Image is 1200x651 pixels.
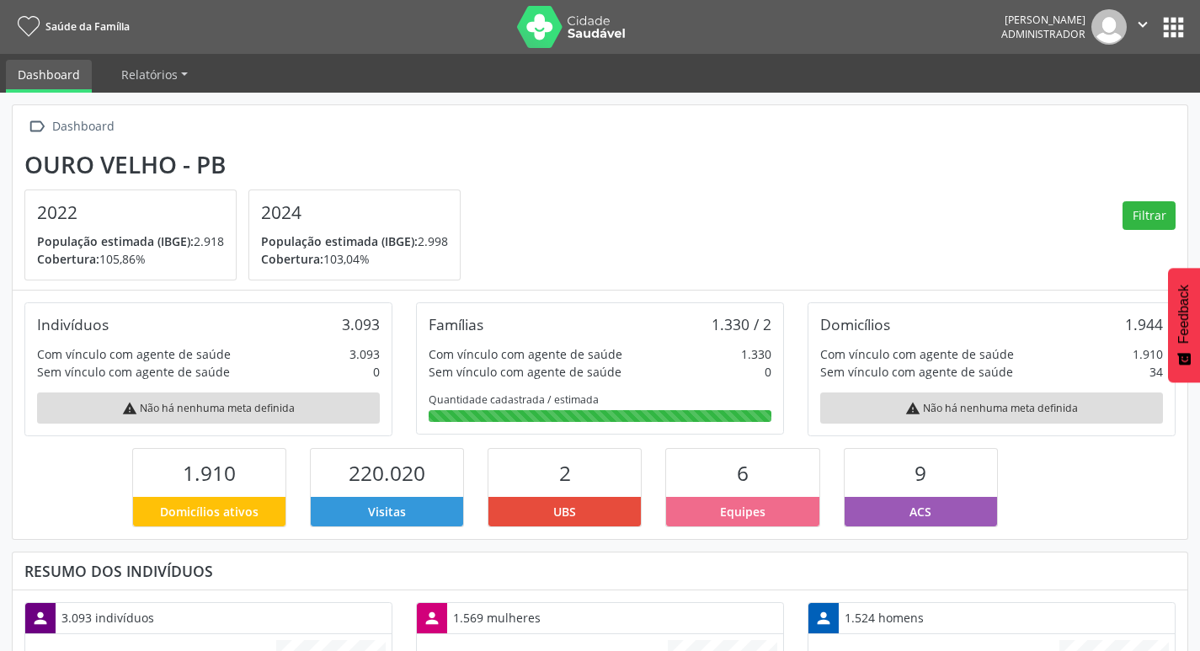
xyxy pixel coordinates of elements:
[261,202,448,223] h4: 2024
[905,401,920,416] i: warning
[37,251,99,267] span: Cobertura:
[56,603,160,632] div: 3.093 indivíduos
[765,363,771,381] div: 0
[37,202,224,223] h4: 2022
[1123,201,1176,230] button: Filtrar
[915,459,926,487] span: 9
[820,392,1163,424] div: Não há nenhuma meta definida
[820,363,1013,381] div: Sem vínculo com agente de saúde
[37,363,230,381] div: Sem vínculo com agente de saúde
[121,67,178,83] span: Relatórios
[122,401,137,416] i: warning
[839,603,930,632] div: 1.524 homens
[261,232,448,250] p: 2.998
[1091,9,1127,45] img: img
[109,60,200,89] a: Relatórios
[429,315,483,334] div: Famílias
[261,233,418,249] span: População estimada (IBGE):
[741,345,771,363] div: 1.330
[261,251,323,267] span: Cobertura:
[712,315,771,334] div: 1.330 / 2
[37,345,231,363] div: Com vínculo com agente de saúde
[820,315,890,334] div: Domicílios
[24,115,117,139] a:  Dashboard
[559,459,571,487] span: 2
[1133,345,1163,363] div: 1.910
[373,363,380,381] div: 0
[720,503,765,520] span: Equipes
[24,562,1176,580] div: Resumo dos indivíduos
[342,315,380,334] div: 3.093
[349,459,425,487] span: 220.020
[6,60,92,93] a: Dashboard
[349,345,380,363] div: 3.093
[45,19,130,34] span: Saúde da Família
[1127,9,1159,45] button: 
[368,503,406,520] span: Visitas
[909,503,931,520] span: ACS
[24,115,49,139] i: 
[12,13,130,40] a: Saúde da Família
[1001,27,1085,41] span: Administrador
[429,345,622,363] div: Com vínculo com agente de saúde
[1001,13,1085,27] div: [PERSON_NAME]
[1168,268,1200,382] button: Feedback - Mostrar pesquisa
[429,363,621,381] div: Sem vínculo com agente de saúde
[1133,15,1152,34] i: 
[183,459,236,487] span: 1.910
[737,459,749,487] span: 6
[49,115,117,139] div: Dashboard
[37,315,109,334] div: Indivíduos
[37,250,224,268] p: 105,86%
[429,392,771,407] div: Quantidade cadastrada / estimada
[261,250,448,268] p: 103,04%
[31,609,50,627] i: person
[447,603,547,632] div: 1.569 mulheres
[160,503,259,520] span: Domicílios ativos
[37,232,224,250] p: 2.918
[37,392,380,424] div: Não há nenhuma meta definida
[1149,363,1163,381] div: 34
[37,233,194,249] span: População estimada (IBGE):
[1176,285,1192,344] span: Feedback
[1125,315,1163,334] div: 1.944
[423,609,441,627] i: person
[24,151,472,179] div: Ouro Velho - PB
[1159,13,1188,42] button: apps
[814,609,833,627] i: person
[553,503,576,520] span: UBS
[820,345,1014,363] div: Com vínculo com agente de saúde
